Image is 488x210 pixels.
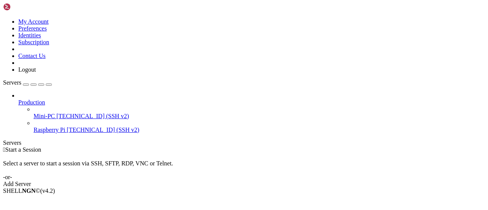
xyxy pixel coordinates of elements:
a: Subscription [18,39,49,45]
a: Identities [18,32,41,38]
span: Mini-PC [34,113,55,119]
a: My Account [18,18,49,25]
span: Servers [3,79,21,86]
li: Production [18,92,485,133]
li: Mini-PC [TECHNICAL_ID] (SSH v2) [34,106,485,120]
li: Raspberry Pi [TECHNICAL_ID] (SSH v2) [34,120,485,133]
b: NGN [22,188,36,194]
span: 4.2.0 [40,188,55,194]
span: Start a Session [5,146,41,153]
div: Add Server [3,181,485,188]
a: Raspberry Pi [TECHNICAL_ID] (SSH v2) [34,127,485,133]
div: Servers [3,139,485,146]
a: Mini-PC [TECHNICAL_ID] (SSH v2) [34,113,485,120]
a: Production [18,99,485,106]
img: Shellngn [3,3,47,11]
a: Contact Us [18,53,46,59]
a: Logout [18,66,36,73]
span: Production [18,99,45,106]
a: Preferences [18,25,47,32]
span:  [3,146,5,153]
a: Servers [3,79,52,86]
span: [TECHNICAL_ID] (SSH v2) [67,127,139,133]
span: SHELL © [3,188,55,194]
div: Select a server to start a session via SSH, SFTP, RDP, VNC or Telnet. -or- [3,153,485,181]
span: Raspberry Pi [34,127,65,133]
span: [TECHNICAL_ID] (SSH v2) [56,113,129,119]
